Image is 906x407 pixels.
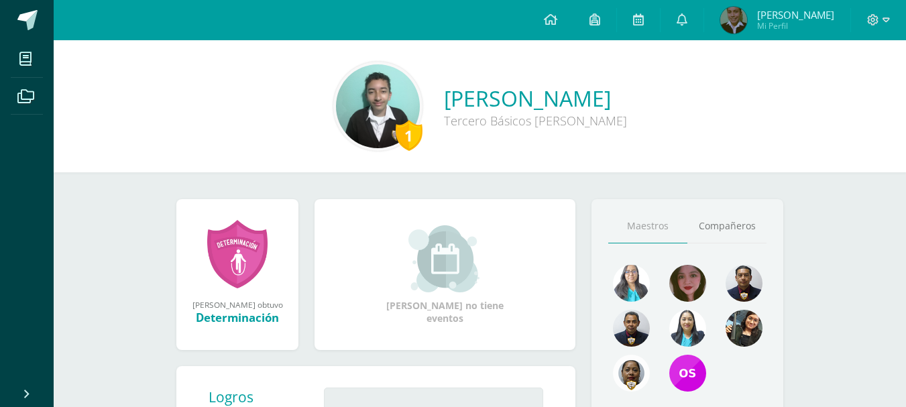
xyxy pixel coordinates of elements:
img: event_small.png [408,225,482,292]
div: 1 [396,120,422,151]
div: Tercero Básicos [PERSON_NAME] [444,113,627,129]
img: 5b19bdf0a71bc9fcaa3d2f20a575f3f6.png [720,7,747,34]
span: [PERSON_NAME] [757,8,834,21]
a: Maestros [608,209,687,243]
a: [PERSON_NAME] [444,84,627,113]
img: 73802ff053b96be4d416064cb46eb66b.png [726,310,762,347]
div: Logros [209,388,313,406]
img: 775caf7197dc2b63b976a94a710c5fee.png [669,265,706,302]
img: 39d12c75fc7c08c1d8db18f8fb38dc3f.png [613,355,650,392]
div: [PERSON_NAME] obtuvo [190,299,285,310]
img: 9fe0fd17307f8b952d7b109f04598178.png [669,310,706,347]
img: 6feca0e4b445fec6a7380f1531de80f0.png [669,355,706,392]
div: [PERSON_NAME] no tiene eventos [378,225,512,325]
img: 1b89ace019528657ce328f6eaa5430a2.png [336,64,420,148]
span: Mi Perfil [757,20,834,32]
img: ce48fdecffa589a24be67930df168508.png [613,265,650,302]
img: 76e40354e9c498dffe855eee51dfc475.png [726,265,762,302]
a: Compañeros [687,209,767,243]
div: Determinación [190,310,285,325]
img: 82d5c3eb7b9d0c31916ac3afdee87cd3.png [613,310,650,347]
